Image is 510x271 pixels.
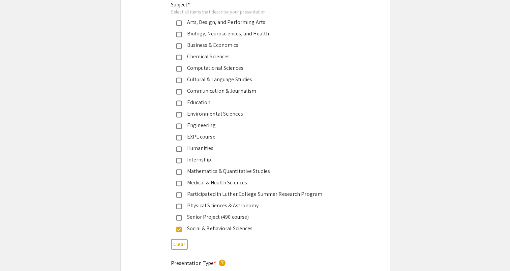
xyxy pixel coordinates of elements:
[182,18,323,26] div: Arts, Design, and Performing Arts
[182,53,323,61] div: Chemical Sciences
[182,76,323,84] div: Cultural & Language Studies
[171,1,190,8] mat-label: Subject
[182,202,323,210] div: Physical Sciences & Astronomy
[182,121,323,129] div: Engineering
[182,224,323,233] div: Social & Behavioral Sciences
[5,241,29,266] iframe: Chat
[182,144,323,152] div: Humanities
[171,260,216,267] mat-label: Presentation Type
[171,9,329,15] div: Select all items that describe your presentation
[182,213,323,221] div: Senior Project (490 course)
[182,110,323,118] div: Environmental Sciences
[182,156,323,164] div: Internship
[182,64,323,72] div: Computational Sciences
[182,167,323,175] div: Mathematics & Quantitative Studies
[182,98,323,107] div: Education
[182,190,323,198] div: Participated in Luther College Summer Research Program
[182,133,323,141] div: EXPL course
[182,41,323,49] div: Business & Economics
[182,179,323,187] div: Medical & Health Sciences
[182,30,323,38] div: Biology, Neurosciences, and Health
[218,259,226,267] mat-icon: help
[171,239,188,250] button: Clear
[182,87,323,95] div: Communication & Journalism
